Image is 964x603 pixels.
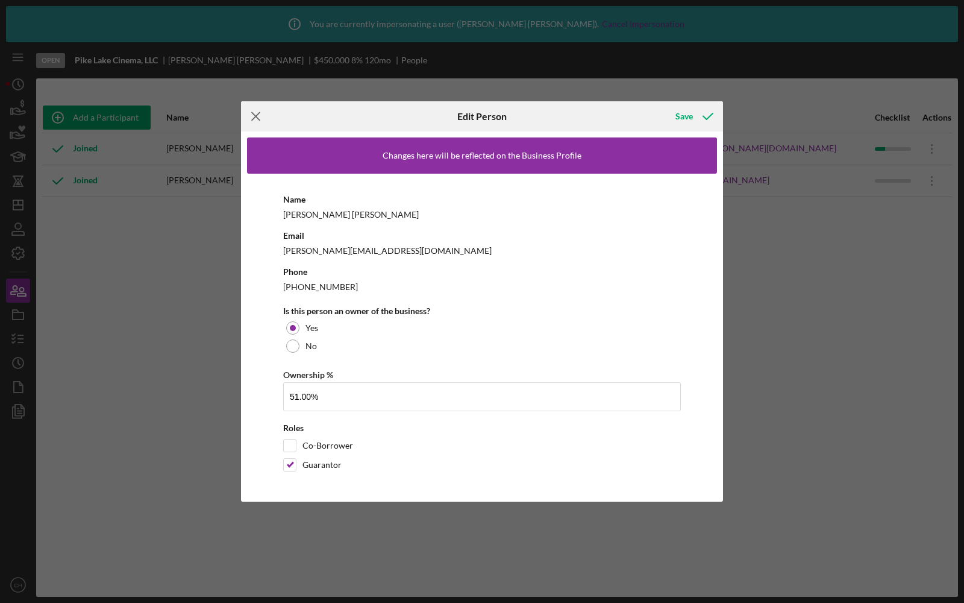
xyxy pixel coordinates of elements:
[663,104,723,128] button: Save
[302,459,342,471] label: Guarantor
[302,440,353,452] label: Co-Borrower
[283,423,681,433] div: Roles
[283,230,304,241] b: Email
[457,111,507,122] h6: Edit Person
[283,306,681,316] div: Is this person an owner of the business?
[305,323,318,333] label: Yes
[283,267,307,277] b: Phone
[305,341,317,351] label: No
[283,370,333,380] label: Ownership %
[383,151,581,160] div: Changes here will be reflected on the Business Profile
[675,104,693,128] div: Save
[283,243,681,258] div: [PERSON_NAME][EMAIL_ADDRESS][DOMAIN_NAME]
[283,194,305,204] b: Name
[283,279,681,294] div: [PHONE_NUMBER]
[283,207,681,222] div: [PERSON_NAME] [PERSON_NAME]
